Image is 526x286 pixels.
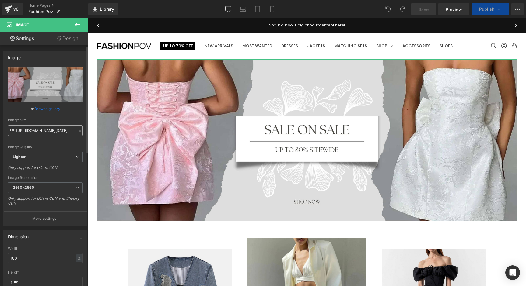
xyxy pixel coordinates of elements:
[219,20,237,35] a: Jackets
[8,165,83,174] div: Only support for UCare CDN
[45,32,89,45] a: Design
[8,231,29,239] div: Dimension
[382,3,394,15] button: Undo
[154,20,184,35] a: Most Wanted
[424,22,429,34] a: Winkelwagen
[403,22,409,34] a: Search
[314,20,342,35] a: Accessories
[19,4,419,10] p: Shout out your big announcement here!
[397,3,409,15] button: Redo
[505,265,520,280] div: Open Intercom Messenger
[28,3,88,8] a: Home Pages
[8,196,83,210] div: Only support for UCare CDN and Shopify CDN
[419,6,429,12] span: Save
[250,3,265,15] a: Tablet
[8,52,21,60] div: Image
[8,246,83,251] div: Width
[193,20,210,35] a: Dresses
[2,3,23,15] a: v6
[9,25,63,31] img: Fashion Pov
[479,7,494,12] span: Publish
[438,3,469,15] a: Preview
[8,145,83,149] div: Image Quality
[221,3,236,15] a: Desktop
[76,254,82,262] div: %
[511,3,524,15] button: More
[12,5,20,13] div: v6
[13,185,34,190] b: 2560x2560
[28,9,53,14] span: Fashion Pov
[117,20,145,35] a: New Arrivals
[8,176,83,180] div: Image Resolution
[72,20,108,35] a: Up To 70% Off
[13,154,26,159] b: Lighter
[265,3,279,15] a: Mobile
[8,118,83,122] div: Image Src
[8,253,83,263] input: auto
[88,3,118,15] a: New Library
[246,20,279,35] a: Matching Sets
[413,22,419,34] a: Sign in
[4,211,87,226] button: More settings
[8,105,83,112] div: or
[72,20,394,35] nav: Menu
[32,216,57,221] p: More settings
[9,25,63,31] a: Fashion Pov Fashion Pov
[352,20,365,35] a: Shoes
[100,6,114,12] span: Library
[472,3,509,15] button: Publish
[16,22,29,27] span: Image
[8,125,83,136] input: Link
[8,270,83,274] div: Height
[446,6,462,12] span: Preview
[72,24,108,31] span: Up To 70% Off
[236,3,250,15] a: Laptop
[34,103,60,114] a: Browse gallery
